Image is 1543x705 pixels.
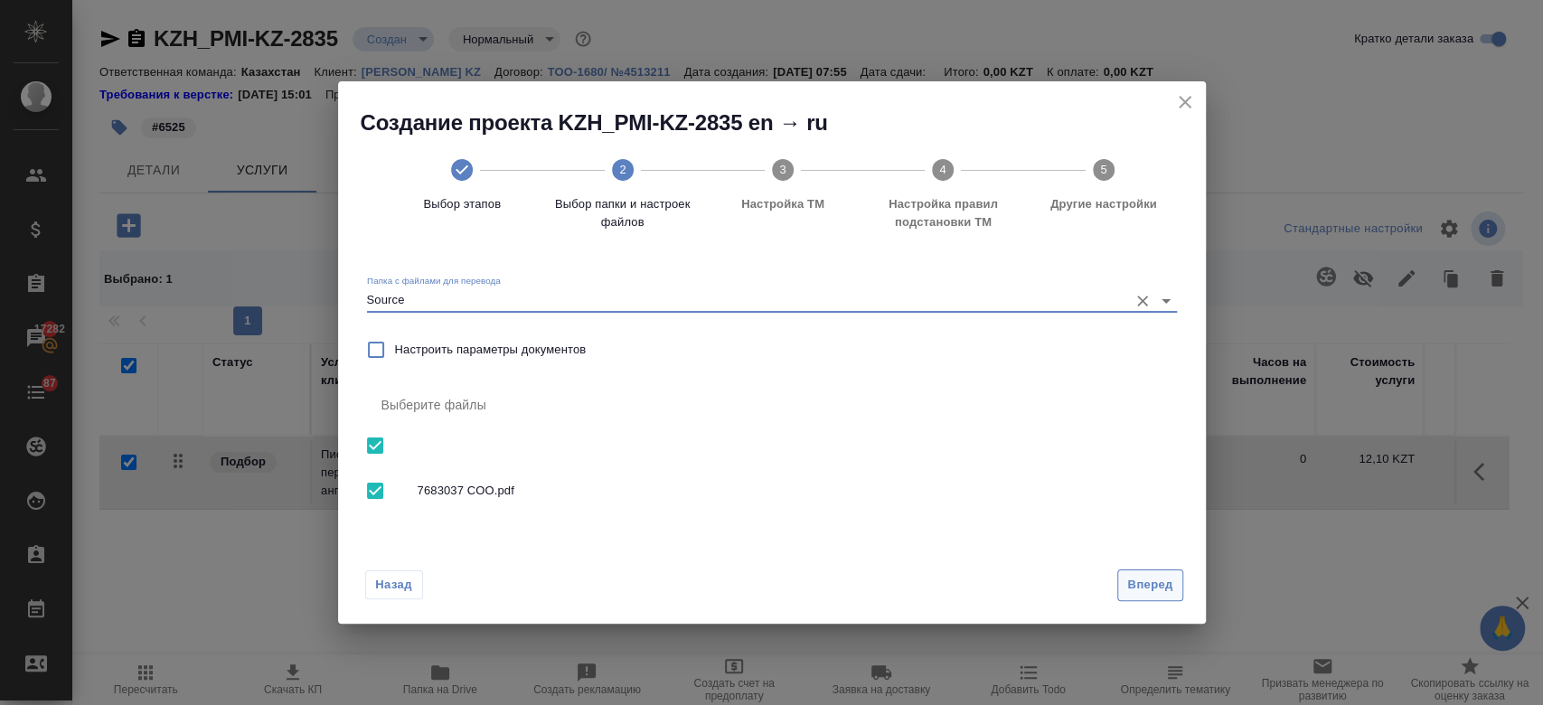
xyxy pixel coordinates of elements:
span: 7683037 COO.pdf [418,482,1162,500]
label: Папка с файлами для перевода [367,277,501,286]
span: Выбрать все вложенные папки [356,472,394,510]
span: Назад [375,576,413,594]
text: 4 [940,163,946,176]
button: Open [1153,288,1179,314]
span: Выбор этапов [390,195,535,213]
button: Очистить [1130,288,1155,314]
div: 7683037 COO.pdf [367,465,1177,517]
button: Назад [365,570,423,599]
text: 2 [619,163,626,176]
span: Выбор папки и настроек файлов [550,195,695,231]
span: Другие настройки [1030,195,1176,213]
span: Настроить параметры документов [395,341,587,359]
span: Настройка правил подстановки TM [870,195,1016,231]
span: Вперед [1127,575,1172,596]
button: Вперед [1117,569,1182,601]
button: close [1171,89,1199,116]
h2: Создание проекта KZH_PMI-KZ-2835 en → ru [361,108,1206,137]
div: Выберите файлы [367,383,1177,427]
span: Настройка ТМ [710,195,855,213]
text: 5 [1100,163,1106,176]
text: 3 [779,163,786,176]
